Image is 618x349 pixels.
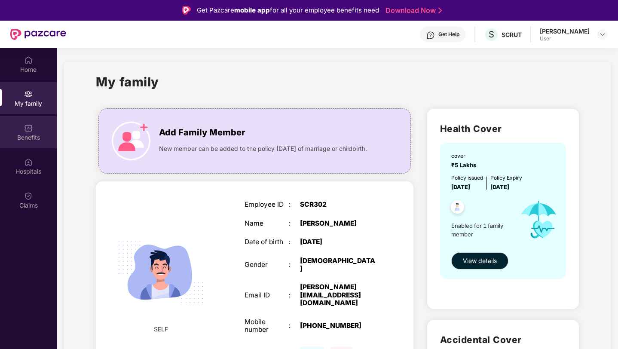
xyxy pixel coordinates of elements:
[300,220,377,227] div: [PERSON_NAME]
[502,31,522,39] div: SCRUT
[24,90,33,98] img: svg+xml;base64,PHN2ZyB3aWR0aD0iMjAiIGhlaWdodD0iMjAiIHZpZXdCb3g9IjAgMCAyMCAyMCIgZmlsbD0ibm9uZSIgeG...
[24,192,33,200] img: svg+xml;base64,PHN2ZyBpZD0iQ2xhaW0iIHhtbG5zPSJodHRwOi8vd3d3LnczLm9yZy8yMDAwL3N2ZyIgd2lkdGg9IjIwIi...
[289,201,300,208] div: :
[513,192,565,248] img: icon
[300,257,377,273] div: [DEMOGRAPHIC_DATA]
[489,29,494,40] span: S
[24,158,33,166] img: svg+xml;base64,PHN2ZyBpZD0iSG9zcGl0YWxzIiB4bWxucz0iaHR0cDovL3d3dy53My5vcmcvMjAwMC9zdmciIHdpZHRoPS...
[245,318,289,334] div: Mobile number
[426,31,435,40] img: svg+xml;base64,PHN2ZyBpZD0iSGVscC0zMngzMiIgeG1sbnM9Imh0dHA6Ly93d3cudzMub3JnLzIwMDAvc3ZnIiB3aWR0aD...
[540,35,590,42] div: User
[447,198,468,219] img: svg+xml;base64,PHN2ZyB4bWxucz0iaHR0cDovL3d3dy53My5vcmcvMjAwMC9zdmciIHdpZHRoPSI0OC45NDMiIGhlaWdodD...
[438,6,442,15] img: Stroke
[245,201,289,208] div: Employee ID
[234,6,270,14] strong: mobile app
[289,238,300,246] div: :
[96,72,159,92] h1: My family
[440,333,566,347] h2: Accidental Cover
[154,325,168,334] span: SELF
[24,124,33,132] img: svg+xml;base64,PHN2ZyBpZD0iQmVuZWZpdHMiIHhtbG5zPSJodHRwOi8vd3d3LnczLm9yZy8yMDAwL3N2ZyIgd2lkdGg9Ij...
[159,126,245,139] span: Add Family Member
[108,219,214,325] img: svg+xml;base64,PHN2ZyB4bWxucz0iaHR0cDovL3d3dy53My5vcmcvMjAwMC9zdmciIHdpZHRoPSIyMjQiIGhlaWdodD0iMT...
[451,152,480,160] div: cover
[300,238,377,246] div: [DATE]
[245,238,289,246] div: Date of birth
[112,122,150,160] img: icon
[300,283,377,307] div: [PERSON_NAME][EMAIL_ADDRESS][DOMAIN_NAME]
[490,174,522,182] div: Policy Expiry
[10,29,66,40] img: New Pazcare Logo
[599,31,606,38] img: svg+xml;base64,PHN2ZyBpZD0iRHJvcGRvd24tMzJ4MzIiIHhtbG5zPSJodHRwOi8vd3d3LnczLm9yZy8yMDAwL3N2ZyIgd2...
[245,261,289,269] div: Gender
[451,174,483,182] div: Policy issued
[245,220,289,227] div: Name
[451,221,513,239] span: Enabled for 1 family member
[197,5,379,15] div: Get Pazcare for all your employee benefits need
[289,220,300,227] div: :
[300,201,377,208] div: SCR302
[289,261,300,269] div: :
[490,184,509,190] span: [DATE]
[451,162,480,168] span: ₹5 Lakhs
[463,256,497,266] span: View details
[540,27,590,35] div: [PERSON_NAME]
[289,291,300,299] div: :
[289,322,300,330] div: :
[385,6,439,15] a: Download Now
[159,144,367,153] span: New member can be added to the policy [DATE] of marriage or childbirth.
[451,252,508,269] button: View details
[300,322,377,330] div: [PHONE_NUMBER]
[24,56,33,64] img: svg+xml;base64,PHN2ZyBpZD0iSG9tZSIgeG1sbnM9Imh0dHA6Ly93d3cudzMub3JnLzIwMDAvc3ZnIiB3aWR0aD0iMjAiIG...
[438,31,459,38] div: Get Help
[182,6,191,15] img: Logo
[451,184,470,190] span: [DATE]
[440,122,566,136] h2: Health Cover
[245,291,289,299] div: Email ID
